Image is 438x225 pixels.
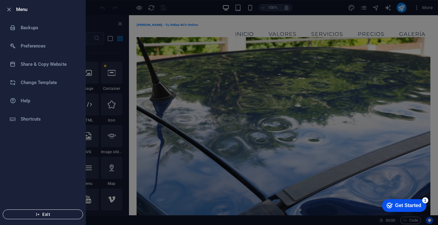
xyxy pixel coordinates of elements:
div: Get Started [18,7,44,12]
div: Get Started 1 items remaining, 80% complete [5,3,49,16]
h6: Help [21,97,77,104]
span: Exit [8,212,78,217]
h6: Backups [21,24,77,31]
button: Exit [3,209,83,219]
h6: Share & Copy Website [21,61,77,68]
h6: Change Template [21,79,77,86]
a: Help [0,92,85,110]
h6: Menu [16,6,81,13]
h6: Preferences [21,42,77,50]
div: 1 [45,1,51,7]
h6: Shortcuts [21,115,77,123]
